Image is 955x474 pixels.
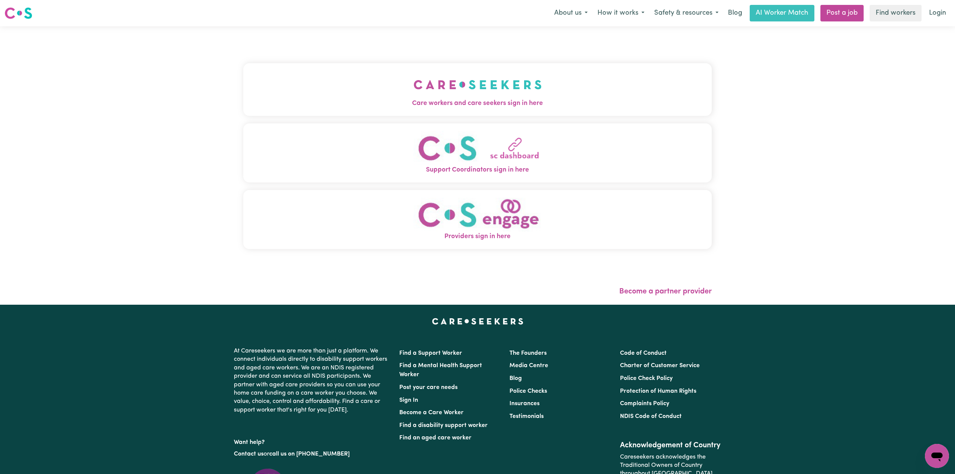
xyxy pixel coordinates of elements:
a: Login [925,5,950,21]
button: Providers sign in here [243,190,712,249]
img: Careseekers logo [5,6,32,20]
button: How it works [593,5,649,21]
a: Police Checks [509,388,547,394]
a: Contact us [234,451,264,457]
p: At Careseekers we are more than just a platform. We connect individuals directly to disability su... [234,344,390,417]
button: Safety & resources [649,5,723,21]
span: Support Coordinators sign in here [243,165,712,175]
button: Support Coordinators sign in here [243,123,712,182]
a: AI Worker Match [750,5,814,21]
a: Insurances [509,401,540,407]
a: Careseekers home page [432,318,523,324]
a: Find a Support Worker [399,350,462,356]
p: Want help? [234,435,390,447]
a: Police Check Policy [620,375,673,381]
a: Careseekers logo [5,5,32,22]
a: Become a partner provider [619,288,712,295]
iframe: Button to launch messaging window [925,444,949,468]
a: Become a Care Worker [399,410,464,416]
a: Complaints Policy [620,401,669,407]
a: The Founders [509,350,547,356]
a: Find workers [870,5,922,21]
a: Testimonials [509,413,544,419]
a: Media Centre [509,363,548,369]
a: Charter of Customer Service [620,363,700,369]
p: or [234,447,390,461]
a: Sign In [399,397,418,403]
a: Blog [723,5,747,21]
a: Find a disability support worker [399,422,488,428]
a: Find an aged care worker [399,435,471,441]
a: Post a job [820,5,864,21]
span: Providers sign in here [243,232,712,242]
button: Care workers and care seekers sign in here [243,63,712,116]
a: NDIS Code of Conduct [620,413,682,419]
a: Blog [509,375,522,381]
a: call us on [PHONE_NUMBER] [269,451,350,457]
a: Code of Conduct [620,350,667,356]
button: About us [549,5,593,21]
span: Care workers and care seekers sign in here [243,99,712,108]
h2: Acknowledgement of Country [620,441,721,450]
a: Find a Mental Health Support Worker [399,363,482,378]
a: Protection of Human Rights [620,388,696,394]
a: Post your care needs [399,384,458,390]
